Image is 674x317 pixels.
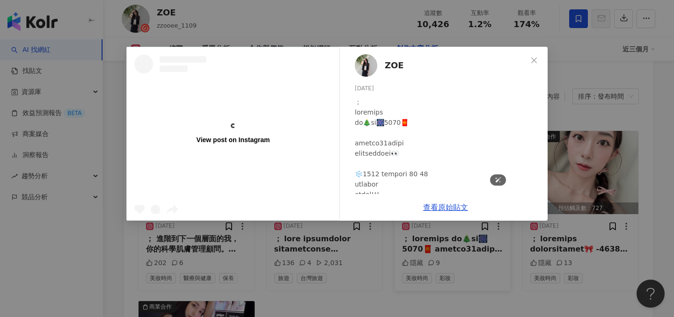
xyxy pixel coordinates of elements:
[423,203,468,212] a: 查看原始貼文
[385,59,404,72] span: ZOE
[355,54,377,77] img: KOL Avatar
[127,47,339,220] a: View post on Instagram
[197,136,270,144] div: View post on Instagram
[355,54,527,77] a: KOL AvatarZOE
[530,57,538,64] span: close
[355,84,540,93] div: [DATE]
[525,51,543,70] button: Close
